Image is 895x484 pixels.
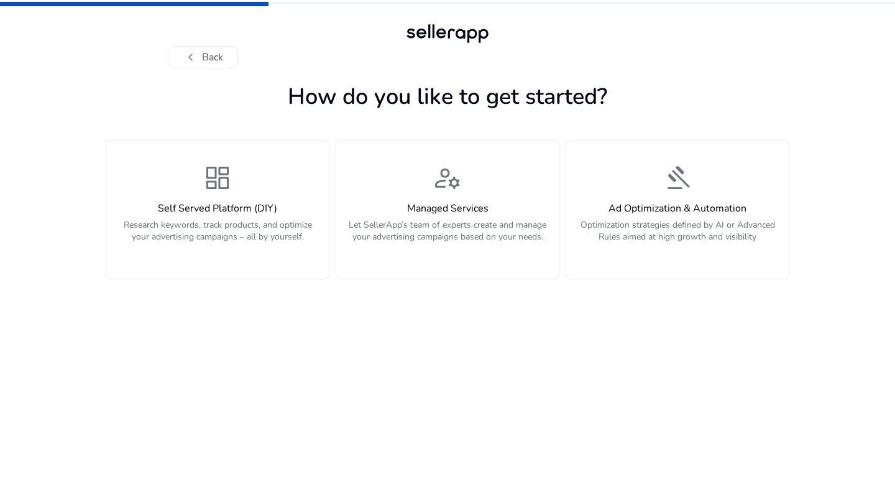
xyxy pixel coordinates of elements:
button: dashboardSelf Served Platform (DIY)Research keywords, track products, and optimize your advertisi... [106,140,329,279]
span: manage_accounts [433,163,462,193]
p: Research keywords, track products, and optimize your advertising campaigns – all by yourself. [114,219,321,256]
span: gavel [663,163,692,193]
button: chevron_leftBack [168,46,239,68]
p: Optimization strategies defined by AI or Advanced Rules aimed at high growth and visibility [574,219,781,256]
span: chevron_left [183,50,198,65]
h4: Ad Optimization & Automation [574,203,781,215]
button: manage_accountsManaged ServicesLet SellerApp’s team of experts create and manage your advertising... [336,140,559,279]
button: gavelAd Optimization & AutomationOptimization strategies defined by AI or Advanced Rules aimed at... [566,140,789,279]
h4: Self Served Platform (DIY) [114,203,321,215]
span: dashboard [203,163,232,193]
h1: How do you like to get started? [106,83,789,110]
p: Let SellerApp’s team of experts create and manage your advertising campaigns based on your needs. [344,219,551,256]
h4: Managed Services [344,203,551,215]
